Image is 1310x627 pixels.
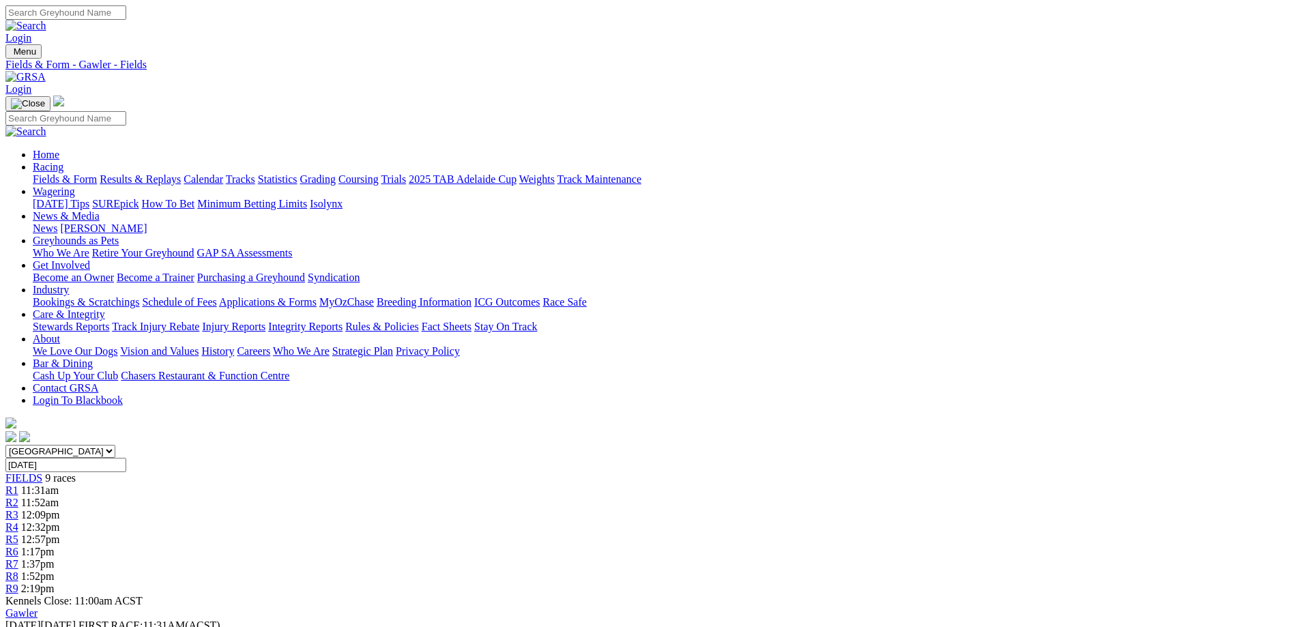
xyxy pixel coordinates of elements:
span: 11:31am [21,484,59,496]
a: News & Media [33,210,100,222]
a: Login [5,32,31,44]
span: R7 [5,558,18,570]
div: Wagering [33,198,1305,210]
a: Stay On Track [474,321,537,332]
span: Kennels Close: 11:00am ACST [5,595,143,607]
a: R5 [5,534,18,545]
a: About [33,333,60,345]
span: 9 races [45,472,76,484]
a: R8 [5,570,18,582]
a: Tracks [226,173,255,185]
a: Who We Are [273,345,330,357]
a: Care & Integrity [33,308,105,320]
a: Trials [381,173,406,185]
img: facebook.svg [5,431,16,442]
a: R4 [5,521,18,533]
a: MyOzChase [319,296,374,308]
a: R9 [5,583,18,594]
a: GAP SA Assessments [197,247,293,259]
img: Search [5,126,46,138]
span: 12:09pm [21,509,60,521]
span: Menu [14,46,36,57]
a: FIELDS [5,472,42,484]
a: Contact GRSA [33,382,98,394]
a: Industry [33,284,69,295]
a: R2 [5,497,18,508]
a: Purchasing a Greyhound [197,272,305,283]
a: Vision and Values [120,345,199,357]
a: Isolynx [310,198,343,209]
img: logo-grsa-white.png [5,418,16,428]
a: R6 [5,546,18,557]
a: Syndication [308,272,360,283]
a: Schedule of Fees [142,296,216,308]
button: Toggle navigation [5,44,42,59]
a: History [201,345,234,357]
a: Race Safe [542,296,586,308]
span: 12:32pm [21,521,60,533]
div: Fields & Form - Gawler - Fields [5,59,1305,71]
a: Breeding Information [377,296,471,308]
a: Gawler [5,607,38,619]
div: News & Media [33,222,1305,235]
a: Results & Replays [100,173,181,185]
a: Wagering [33,186,75,197]
input: Search [5,111,126,126]
input: Select date [5,458,126,472]
a: Racing [33,161,63,173]
a: Fact Sheets [422,321,471,332]
div: Bar & Dining [33,370,1305,382]
a: Become a Trainer [117,272,194,283]
a: Minimum Betting Limits [197,198,307,209]
a: Calendar [184,173,223,185]
a: [PERSON_NAME] [60,222,147,234]
a: Privacy Policy [396,345,460,357]
img: GRSA [5,71,46,83]
span: 2:19pm [21,583,55,594]
a: Bar & Dining [33,358,93,369]
a: Track Injury Rebate [112,321,199,332]
a: ICG Outcomes [474,296,540,308]
a: Strategic Plan [332,345,393,357]
a: How To Bet [142,198,195,209]
div: Get Involved [33,272,1305,284]
a: Who We Are [33,247,89,259]
div: Racing [33,173,1305,186]
a: R1 [5,484,18,496]
a: Chasers Restaurant & Function Centre [121,370,289,381]
button: Toggle navigation [5,96,50,111]
a: Greyhounds as Pets [33,235,119,246]
a: Injury Reports [202,321,265,332]
a: Login To Blackbook [33,394,123,406]
a: R3 [5,509,18,521]
a: Home [33,149,59,160]
a: Careers [237,345,270,357]
a: Grading [300,173,336,185]
a: Stewards Reports [33,321,109,332]
img: Close [11,98,45,109]
input: Search [5,5,126,20]
a: SUREpick [92,198,139,209]
div: Greyhounds as Pets [33,247,1305,259]
div: About [33,345,1305,358]
span: 1:17pm [21,546,55,557]
a: Rules & Policies [345,321,419,332]
span: 11:52am [21,497,59,508]
a: Cash Up Your Club [33,370,118,381]
div: Industry [33,296,1305,308]
a: Fields & Form [33,173,97,185]
a: Get Involved [33,259,90,271]
a: Applications & Forms [219,296,317,308]
a: Track Maintenance [557,173,641,185]
a: Retire Your Greyhound [92,247,194,259]
a: Statistics [258,173,297,185]
a: We Love Our Dogs [33,345,117,357]
a: 2025 TAB Adelaide Cup [409,173,516,185]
